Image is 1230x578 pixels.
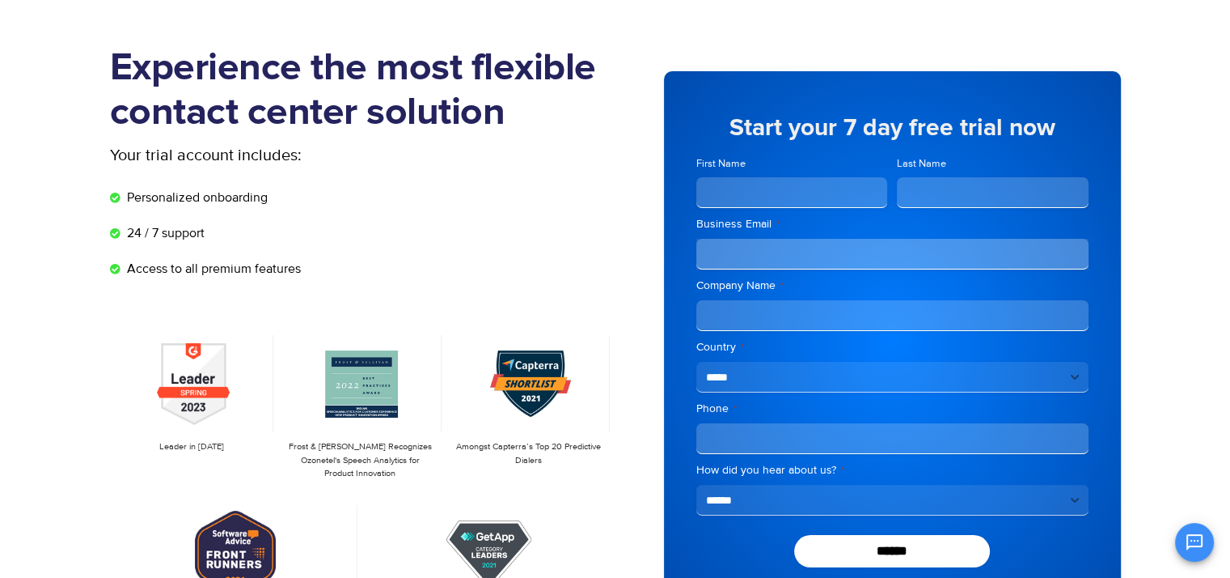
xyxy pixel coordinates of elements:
p: Your trial account includes: [110,143,494,168]
label: First Name [696,156,888,172]
p: Amongst Capterra’s Top 20 Predictive Dialers [454,440,602,467]
label: Business Email [696,216,1088,232]
span: Access to all premium features [123,259,301,278]
label: How did you hear about us? [696,462,1088,478]
span: Personalized onboarding [123,188,268,207]
p: Leader in [DATE] [118,440,265,454]
label: Company Name [696,278,1088,294]
h1: Experience the most flexible contact center solution [110,46,615,135]
button: Open chat [1175,523,1214,562]
span: 24 / 7 support [123,223,205,243]
h5: Start your 7 day free trial now [696,116,1088,140]
label: Phone [696,401,1088,417]
p: Frost & [PERSON_NAME] Recognizes Ozonetel's Speech Analytics for Product Innovation [286,440,433,481]
label: Last Name [897,156,1088,172]
label: Country [696,339,1088,355]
